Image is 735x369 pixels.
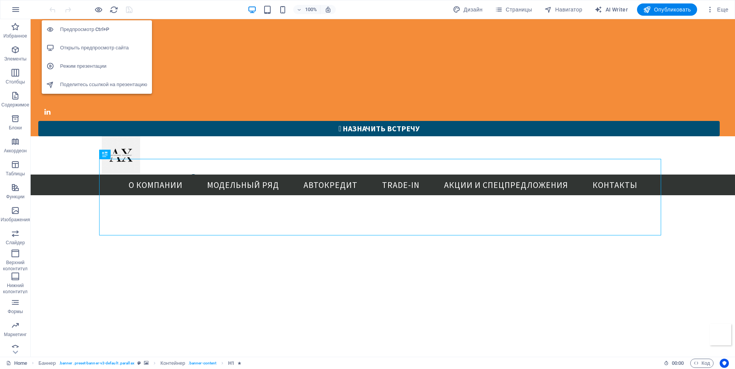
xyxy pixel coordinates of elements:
button: Навигатор [541,3,585,16]
i: Этот элемент является настраиваемым пресетом [137,361,141,365]
h6: Открыть предпросмотр сайта [60,43,147,52]
i: Этот элемент включает фон [144,361,149,365]
p: Элементы [4,56,26,62]
h6: 100% [305,5,317,14]
span: . banner-content [188,359,216,368]
h6: Время сеанса [664,359,684,368]
i: При изменении размера уровень масштабирования подстраивается автоматически в соответствии с выбра... [325,6,332,13]
h6: Предпросмотр Ctrl+P [60,25,147,34]
p: Избранное [3,33,27,39]
button: reload [109,5,118,14]
a: Щелкните для отмены выбора. Дважды щелкните, чтобы открыть Страницы [6,359,27,368]
span: Опубликовать [643,6,691,13]
span: Навигатор [544,6,582,13]
button: Опубликовать [637,3,697,16]
i: Элемент содержит анимацию [238,361,241,365]
button: Еще [703,3,732,16]
h6: Режим презентации [60,62,147,71]
button: Страницы [492,3,535,16]
button: Usercentrics [720,359,729,368]
p: Изображения [1,217,30,223]
span: Щелкните, чтобы выбрать. Дважды щелкните, чтобы изменить [39,359,56,368]
span: Еще [706,6,728,13]
p: Слайдер [6,240,25,246]
button: Код [690,359,714,368]
span: Щелкните, чтобы выбрать. Дважды щелкните, чтобы изменить [160,359,185,368]
p: Таблицы [6,171,25,177]
span: Дизайн [453,6,483,13]
p: Формы [8,309,23,315]
h6: Поделитесь ссылкой на презентацию [60,80,147,89]
span: 00 00 [672,359,684,368]
i: Перезагрузить страницу [109,5,118,14]
p: Функции [6,194,24,200]
p: Содержимое [2,102,29,108]
span: : [677,360,678,366]
span: . banner .preset-banner-v3-default .parallax [59,359,134,368]
span: AI Writer [595,6,628,13]
p: Аккордеон [4,148,27,154]
nav: breadcrumb [39,359,241,368]
span: Страницы [495,6,532,13]
div: Дизайн (Ctrl+Alt+Y) [450,3,486,16]
button: 100% [293,5,320,14]
p: Маркетинг [4,331,26,338]
p: Столбцы [6,79,25,85]
p: Блоки [9,125,22,131]
button: AI Writer [591,3,631,16]
button: Дизайн [450,3,486,16]
span: Код [694,359,710,368]
span: Щелкните, чтобы выбрать. Дважды щелкните, чтобы изменить [228,359,234,368]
